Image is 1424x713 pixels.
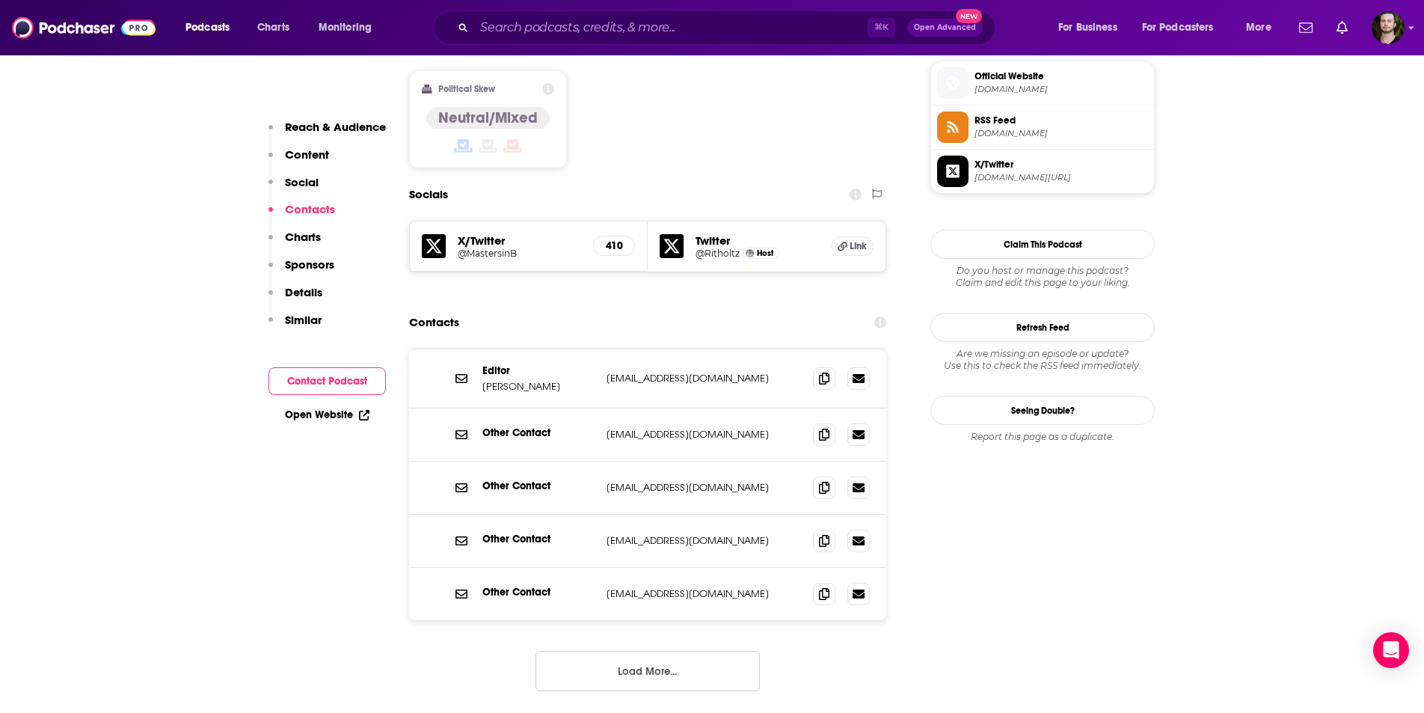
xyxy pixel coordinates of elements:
[757,248,773,258] span: Host
[1048,16,1136,40] button: open menu
[956,9,983,23] span: New
[175,16,249,40] button: open menu
[438,84,495,94] h2: Political Skew
[907,19,983,37] button: Open AdvancedNew
[975,158,1148,171] span: X/Twitter
[746,249,754,257] img: Barry Ritholtz
[607,372,801,385] p: [EMAIL_ADDRESS][DOMAIN_NAME]
[285,408,369,421] a: Open Website
[268,230,321,257] button: Charts
[937,67,1148,99] a: Official Website[DOMAIN_NAME]
[409,180,448,209] h2: Socials
[975,84,1148,95] span: bloomberg.com
[248,16,298,40] a: Charts
[1058,17,1117,38] span: For Business
[447,10,1010,45] div: Search podcasts, credits, & more...
[1372,11,1405,44] button: Show profile menu
[268,175,319,203] button: Social
[257,17,289,38] span: Charts
[850,240,867,252] span: Link
[268,147,329,175] button: Content
[1236,16,1290,40] button: open menu
[268,313,322,340] button: Similar
[458,233,581,248] h5: X/Twitter
[930,348,1155,372] div: Are we missing an episode or update? Use this to check the RSS feed immediately.
[930,230,1155,259] button: Claim This Podcast
[285,202,335,216] p: Contacts
[458,248,581,259] a: @MastersinB
[930,265,1155,289] div: Claim and edit this page to your liking.
[1246,17,1271,38] span: More
[285,147,329,162] p: Content
[930,431,1155,443] div: Report this page as a duplicate.
[285,175,319,189] p: Social
[268,367,386,395] button: Contact Podcast
[930,396,1155,425] a: Seeing Double?
[914,24,976,31] span: Open Advanced
[607,428,801,441] p: [EMAIL_ADDRESS][DOMAIN_NAME]
[937,156,1148,187] a: X/Twitter[DOMAIN_NAME][URL]
[696,233,820,248] h5: Twitter
[482,586,595,599] p: Other Contact
[975,114,1148,127] span: RSS Feed
[438,108,538,127] h4: Neutral/Mixed
[268,257,334,285] button: Sponsors
[607,534,801,547] p: [EMAIL_ADDRESS][DOMAIN_NAME]
[975,70,1148,83] span: Official Website
[1293,15,1319,40] a: Show notifications dropdown
[696,248,740,259] a: @Ritholtz
[268,202,335,230] button: Contacts
[930,313,1155,342] button: Refresh Feed
[185,17,230,38] span: Podcasts
[1331,15,1354,40] a: Show notifications dropdown
[482,533,595,545] p: Other Contact
[482,380,595,393] p: [PERSON_NAME]
[285,257,334,272] p: Sponsors
[606,239,622,252] h5: 410
[1132,16,1236,40] button: open menu
[930,265,1155,277] span: Do you host or manage this podcast?
[308,16,391,40] button: open menu
[975,128,1148,139] span: feeds.bloomberg.fm
[1142,17,1214,38] span: For Podcasters
[482,426,595,439] p: Other Contact
[474,16,868,40] input: Search podcasts, credits, & more...
[1372,11,1405,44] img: User Profile
[868,18,895,37] span: ⌘ K
[482,480,595,492] p: Other Contact
[285,230,321,244] p: Charts
[285,285,322,299] p: Details
[1372,11,1405,44] span: Logged in as OutlierAudio
[937,111,1148,143] a: RSS Feed[DOMAIN_NAME]
[607,481,801,494] p: [EMAIL_ADDRESS][DOMAIN_NAME]
[268,285,322,313] button: Details
[1373,632,1409,668] div: Open Intercom Messenger
[268,120,386,147] button: Reach & Audience
[607,587,801,600] p: [EMAIL_ADDRESS][DOMAIN_NAME]
[319,17,372,38] span: Monitoring
[12,13,156,42] img: Podchaser - Follow, Share and Rate Podcasts
[535,651,760,691] button: Load More...
[832,236,874,256] a: Link
[975,172,1148,183] span: twitter.com/MastersinB
[482,364,595,377] p: Editor
[285,120,386,134] p: Reach & Audience
[285,313,322,327] p: Similar
[409,308,459,337] h2: Contacts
